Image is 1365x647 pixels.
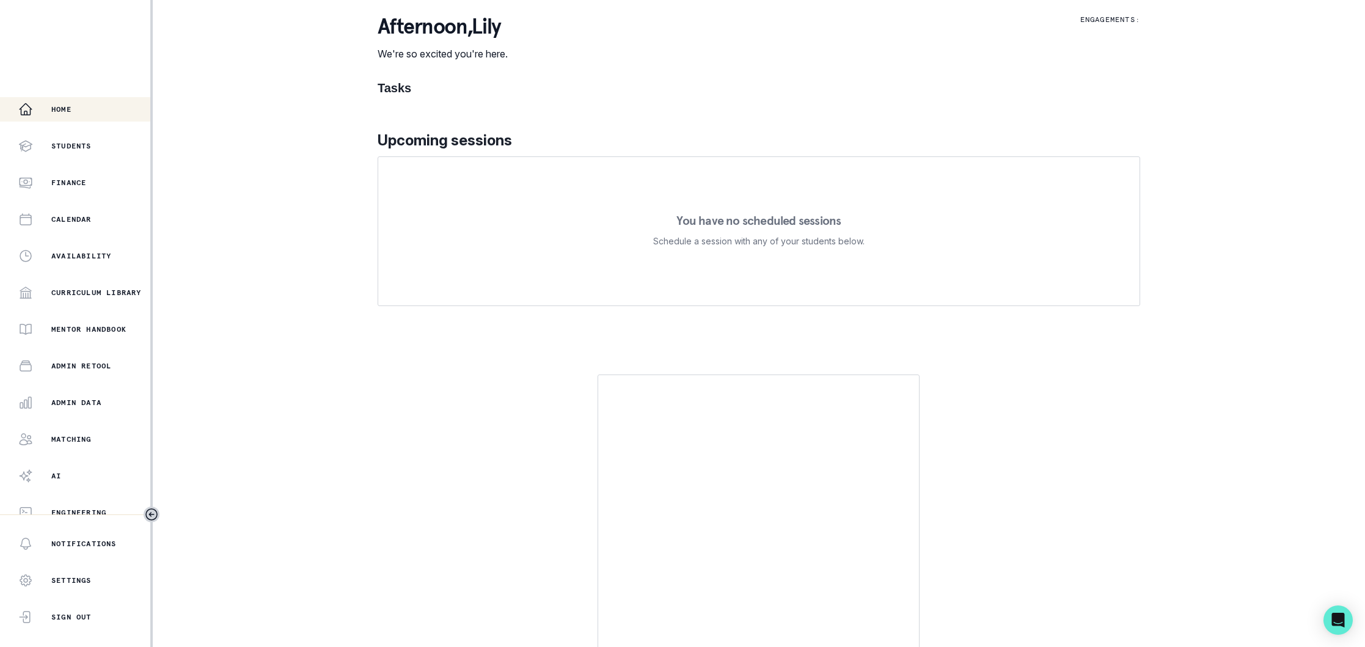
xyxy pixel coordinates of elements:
h1: Tasks [378,81,1140,95]
p: Sign Out [51,612,92,622]
p: Curriculum Library [51,288,142,298]
p: Mentor Handbook [51,324,126,334]
p: Admin Data [51,398,101,408]
p: Upcoming sessions [378,130,1140,152]
button: Toggle sidebar [144,506,159,522]
p: You have no scheduled sessions [676,214,841,227]
p: Schedule a session with any of your students below. [653,234,865,249]
p: afternoon , Lily [378,15,508,39]
div: Open Intercom Messenger [1323,605,1353,635]
p: We're so excited you're here. [378,46,508,61]
p: Students [51,141,92,151]
p: Engagements: [1080,15,1140,24]
p: Matching [51,434,92,444]
p: Settings [51,576,92,585]
p: Calendar [51,214,92,224]
p: Availability [51,251,111,261]
p: Engineering [51,508,106,517]
p: AI [51,471,61,481]
p: Home [51,104,71,114]
p: Admin Retool [51,361,111,371]
p: Finance [51,178,86,188]
p: Notifications [51,539,117,549]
